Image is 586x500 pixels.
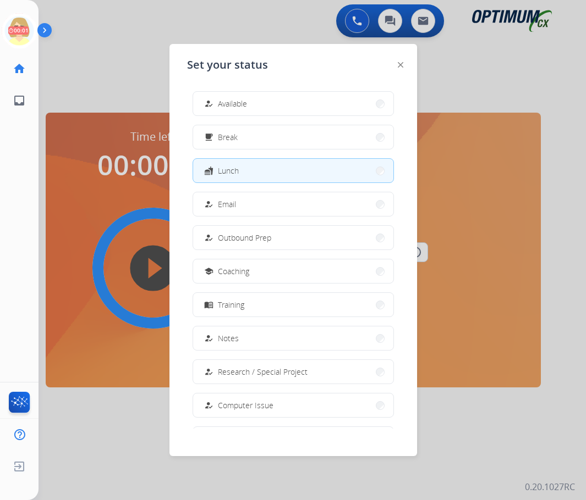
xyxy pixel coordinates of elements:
[204,233,213,242] mat-icon: how_to_reg
[218,299,244,310] span: Training
[193,393,393,417] button: Computer Issue
[218,198,236,210] span: Email
[218,131,238,143] span: Break
[218,332,239,344] span: Notes
[398,62,403,68] img: close-button
[193,159,393,182] button: Lunch
[204,266,213,276] mat-icon: school
[193,259,393,283] button: Coaching
[218,98,247,109] span: Available
[193,125,393,149] button: Break
[204,334,213,343] mat-icon: how_to_reg
[218,265,249,277] span: Coaching
[204,300,213,309] mat-icon: menu_book
[193,192,393,216] button: Email
[218,366,308,377] span: Research / Special Project
[204,132,213,142] mat-icon: free_breakfast
[193,293,393,316] button: Training
[193,92,393,115] button: Available
[204,99,213,108] mat-icon: how_to_reg
[218,399,273,411] span: Computer Issue
[204,199,213,209] mat-icon: how_to_reg
[187,57,268,73] span: Set your status
[193,226,393,249] button: Outbound Prep
[525,480,575,493] p: 0.20.1027RC
[193,360,393,384] button: Research / Special Project
[218,165,239,176] span: Lunch
[204,367,213,376] mat-icon: how_to_reg
[193,427,393,451] button: Internet Issue
[13,62,26,75] mat-icon: home
[204,166,213,175] mat-icon: fastfood
[13,94,26,107] mat-icon: inbox
[193,326,393,350] button: Notes
[218,232,271,243] span: Outbound Prep
[204,401,213,410] mat-icon: how_to_reg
